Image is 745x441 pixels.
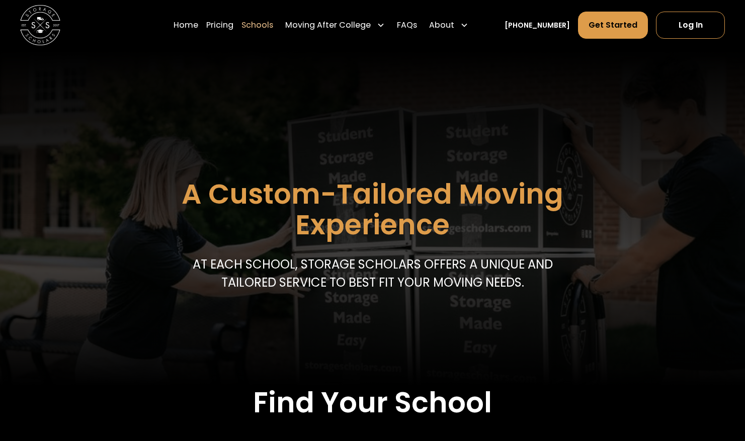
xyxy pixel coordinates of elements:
a: FAQs [397,11,417,39]
p: At each school, storage scholars offers a unique and tailored service to best fit your Moving needs. [188,255,556,292]
a: [PHONE_NUMBER] [505,20,570,31]
div: Moving After College [285,19,371,31]
h2: Find Your School [20,386,725,419]
div: About [429,19,454,31]
a: Get Started [578,12,648,39]
a: Log In [656,12,724,39]
img: Storage Scholars main logo [20,5,60,45]
div: About [425,11,472,39]
div: Moving After College [281,11,389,39]
h1: A Custom-Tailored Moving Experience [130,179,615,240]
a: Home [174,11,198,39]
a: Pricing [206,11,233,39]
a: Schools [241,11,273,39]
